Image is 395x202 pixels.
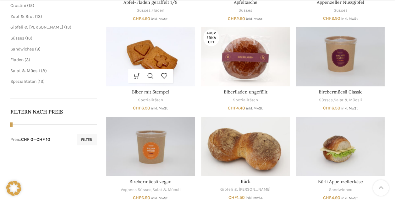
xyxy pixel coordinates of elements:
[10,79,36,84] a: Spezialitäten
[66,24,70,30] span: 13
[27,35,31,41] span: 16
[323,195,340,200] bdi: 4.90
[318,179,363,184] a: Bürli Appenzellerkäse
[106,27,195,86] a: Biber mit Stempel
[151,106,168,110] small: inkl. MwSt.
[228,16,245,21] bdi: 2.90
[129,179,172,184] a: Birchermüesli vegan
[10,24,63,30] a: Gipfeli & [PERSON_NAME]
[341,196,358,200] small: inkl. MwSt.
[144,69,157,83] a: Schnellansicht
[228,195,237,200] span: CHF
[323,105,340,111] bdi: 6.50
[138,97,163,103] a: Spezialitäten
[203,29,219,46] span: Ausverkauft
[323,195,331,200] span: CHF
[10,14,34,19] a: Zopf & Brot
[133,105,150,111] bdi: 6.90
[42,68,45,73] span: 8
[132,89,169,95] a: Biber mit Stempel
[152,187,181,193] a: Salat & Müesli
[133,16,150,21] bdi: 4.90
[36,46,39,52] span: 9
[106,8,195,13] div: ,
[10,108,97,115] h5: Filtern nach Preis
[121,187,137,193] a: Veganes
[341,106,358,110] small: inkl. MwSt.
[21,137,33,142] span: CHF 0
[133,105,141,111] span: CHF
[233,97,258,103] a: Spezialitäten
[138,187,151,193] a: Süsses
[228,16,236,21] span: CHF
[341,17,358,21] small: inkl. MwSt.
[296,117,385,176] a: Bürli Appenzellerkäse
[296,97,385,103] div: ,
[241,178,250,184] a: Bürli
[151,8,164,13] a: Fladen
[130,69,144,83] a: In den Warenkorb legen: „Biber mit Stempel“
[106,187,195,193] div: , ,
[246,196,263,200] small: inkl. MwSt.
[296,27,385,86] a: Birchermüesli Classic
[151,17,168,21] small: inkl. MwSt.
[77,134,97,145] button: Filter
[319,97,333,103] a: Süsses
[133,195,150,200] bdi: 6.50
[323,16,331,21] span: CHF
[201,117,290,176] a: Bürli
[373,180,389,196] a: Scroll to top button
[319,89,362,95] a: Birchermüesli Classic
[329,187,352,193] a: Sandwiches
[133,16,141,21] span: CHF
[133,195,141,200] span: CHF
[137,8,151,13] a: Süsses
[29,3,33,8] span: 15
[10,136,50,143] div: Preis: —
[333,8,347,13] a: Süsses
[10,46,34,52] a: Sandwiches
[36,137,50,142] span: CHF 10
[10,57,24,62] a: Fladen
[228,105,245,111] bdi: 4.40
[228,195,245,200] bdi: 1.50
[36,14,41,19] span: 13
[246,17,263,21] small: inkl. MwSt.
[106,117,195,176] a: Birchermüesli vegan
[323,105,331,111] span: CHF
[10,35,24,41] a: Süsses
[239,8,252,13] a: Süsses
[151,196,168,200] small: inkl. MwSt.
[228,105,236,111] span: CHF
[246,106,263,110] small: inkl. MwSt.
[334,97,362,103] a: Salat & Müesli
[201,27,290,86] a: Biberfladen ungefüllt
[26,57,29,62] span: 3
[224,89,267,95] a: Biberfladen ungefüllt
[10,68,40,73] a: Salat & Müesli
[220,187,271,193] a: Gipfeli & [PERSON_NAME]
[323,16,340,21] bdi: 2.90
[39,79,43,84] span: 13
[10,3,26,8] a: Crostini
